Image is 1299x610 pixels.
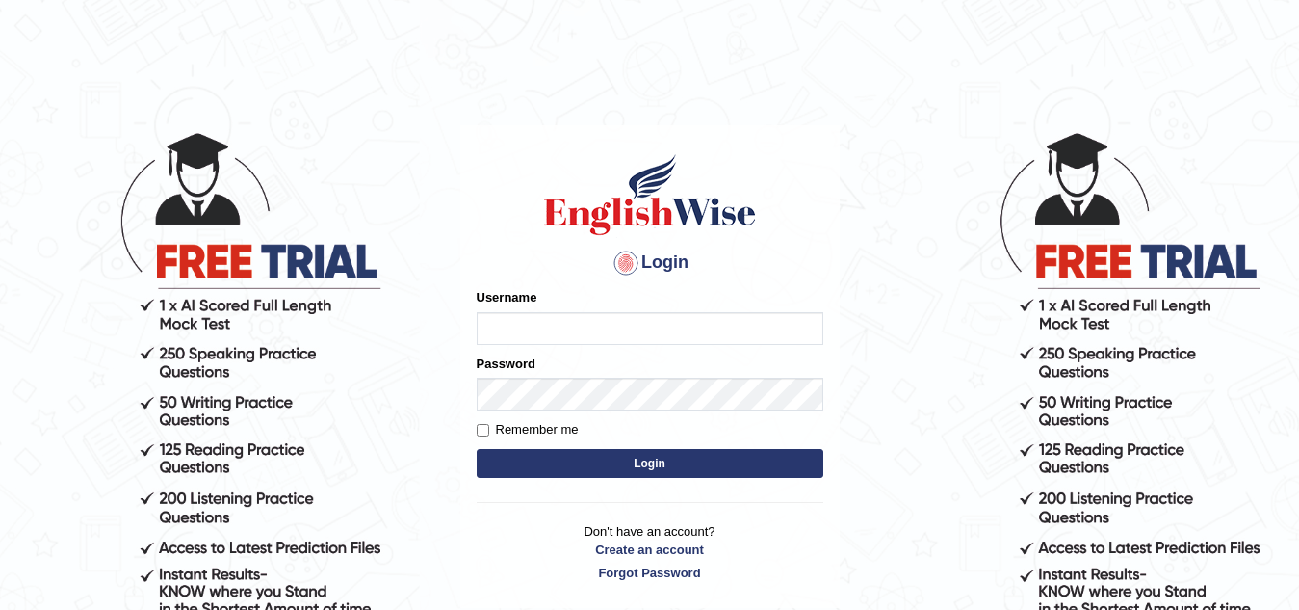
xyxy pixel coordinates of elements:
[477,522,823,582] p: Don't have an account?
[477,449,823,478] button: Login
[477,355,535,373] label: Password
[477,248,823,278] h4: Login
[540,151,760,238] img: Logo of English Wise sign in for intelligent practice with AI
[477,564,823,582] a: Forgot Password
[477,541,823,559] a: Create an account
[477,424,489,437] input: Remember me
[477,288,537,306] label: Username
[477,420,579,439] label: Remember me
